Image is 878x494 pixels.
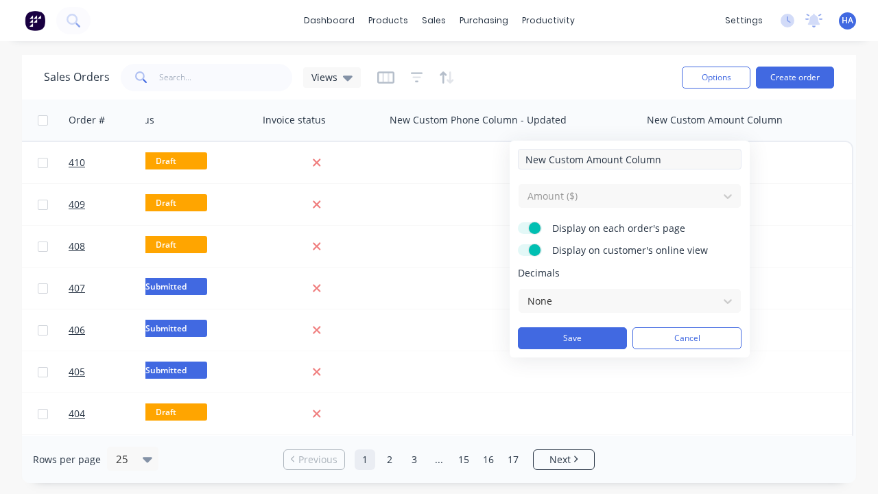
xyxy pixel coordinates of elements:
span: HA [842,14,853,27]
span: Next [549,453,571,467]
div: New Custom Amount Column [647,113,783,127]
span: Draft [125,194,207,211]
div: New Custom Phone Column - Updated [390,113,567,127]
a: Page 17 [503,449,523,470]
a: dashboard [297,10,361,31]
a: Page 15 [453,449,474,470]
a: 403 [69,435,151,476]
span: 405 [69,365,85,379]
span: Views [311,70,337,84]
div: sales [415,10,453,31]
div: Invoice status [263,113,326,127]
a: Page 2 [379,449,400,470]
span: Previous [298,453,337,467]
span: 410 [69,156,85,169]
span: 408 [69,239,85,253]
div: products [361,10,415,31]
span: 406 [69,323,85,337]
span: Submitted [125,362,207,379]
h1: Sales Orders [44,71,110,84]
a: 409 [69,184,151,225]
span: Display on customer's online view [552,244,724,257]
span: 409 [69,198,85,211]
span: Submitted [125,278,207,295]
span: Draft [125,236,207,253]
span: Display on each order's page [552,222,724,235]
button: Cancel [632,327,741,349]
a: Page 3 [404,449,425,470]
span: 407 [69,281,85,295]
button: Options [682,67,750,89]
button: Create order [756,67,834,89]
a: Jump forward [429,449,449,470]
span: 404 [69,407,85,421]
div: settings [718,10,770,31]
div: productivity [515,10,582,31]
ul: Pagination [278,449,600,470]
a: 410 [69,142,151,183]
div: Order # [69,113,105,127]
a: 407 [69,268,151,309]
div: purchasing [453,10,515,31]
span: Decimals [518,266,741,280]
span: Draft [125,152,207,169]
span: Submitted [125,320,207,337]
a: 408 [69,226,151,267]
button: Save [518,327,627,349]
a: 404 [69,393,151,434]
a: 406 [69,309,151,351]
img: Factory [25,10,45,31]
a: Page 16 [478,449,499,470]
input: Enter column name... [518,149,741,169]
a: Previous page [284,453,344,467]
a: Next page [534,453,594,467]
a: 405 [69,351,151,392]
span: Rows per page [33,453,101,467]
a: Page 1 is your current page [355,449,375,470]
input: Search... [159,64,293,91]
span: Draft [125,403,207,421]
